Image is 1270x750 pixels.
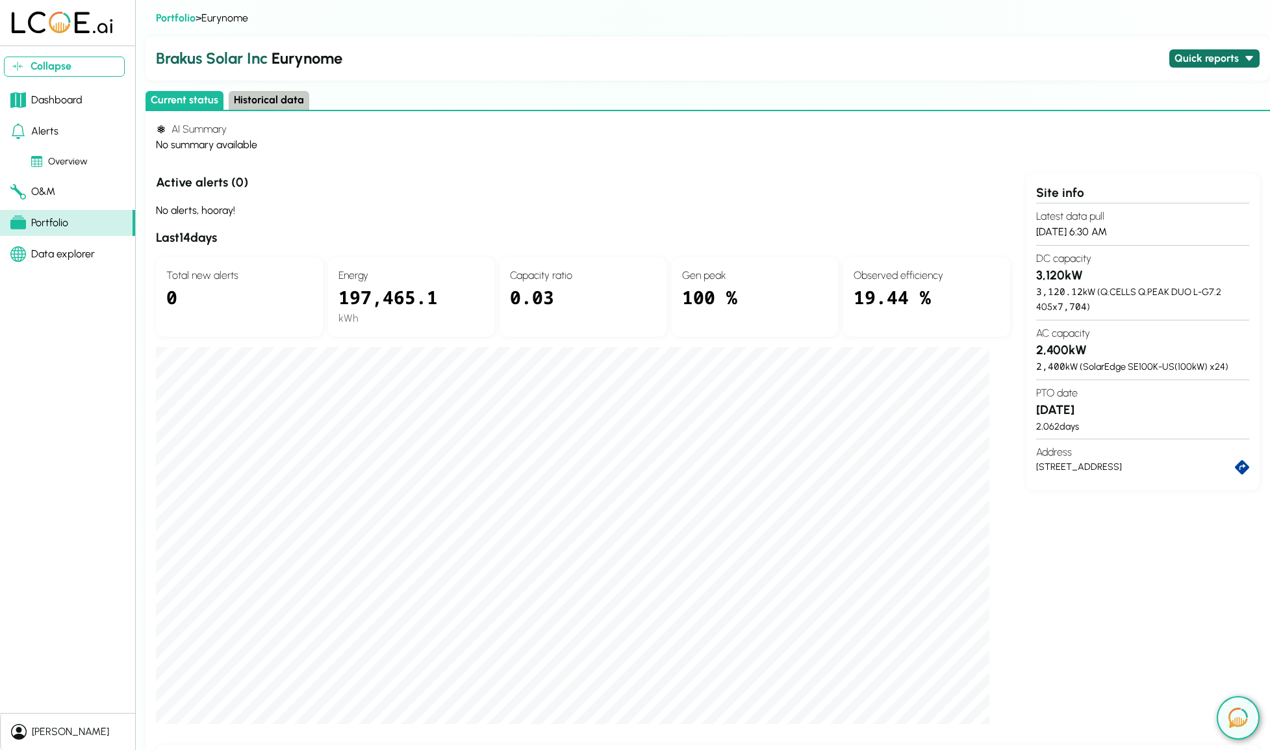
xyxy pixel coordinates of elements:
div: 197,465.1 [338,283,485,311]
span: 24 [1215,361,1225,372]
h2: Eurynome [156,47,1164,70]
h4: AI Summary [156,122,1260,137]
h3: Active alerts ( 0 ) [156,174,1010,192]
div: kW ( Q.CELLS Q.PEAK DUO L-G7.2 405 x ) [1036,285,1249,314]
div: Site info [1036,184,1249,203]
span: Brakus Solar Inc [156,49,268,68]
h4: Capacity ratio [510,268,656,283]
h4: AC capacity [1036,326,1249,341]
div: [STREET_ADDRESS] [1036,460,1235,474]
div: kWh [338,311,485,326]
div: 0.03 [510,283,656,326]
h4: Total new alerts [166,268,312,283]
div: > Eurynome [156,10,1260,26]
h4: Observed efficiency [854,268,1000,283]
h3: 2,400 kW [1036,341,1249,360]
img: open chat [1228,708,1248,728]
div: Alerts [10,123,58,139]
h3: Last 14 days [156,229,1010,248]
div: kW ( SolarEdge SE100K-US ( 100 kW) x ) [1036,359,1249,374]
div: No alerts, hooray! [156,203,1010,218]
div: 19.44 % [854,283,1000,326]
span: 2,400 [1036,360,1065,372]
h3: [DATE] [1036,401,1249,420]
div: Data explorer [10,246,95,262]
div: 2,062 days [1036,420,1249,434]
div: O&M [10,184,55,200]
h3: 3,120 kW [1036,266,1249,285]
section: [DATE] 6:30 AM [1036,203,1249,245]
div: [PERSON_NAME] [32,724,109,740]
div: No summary available [156,137,1260,153]
a: Portfolio [156,12,196,24]
h4: Energy [338,268,485,283]
div: Dashboard [10,92,83,108]
div: 0 [166,283,312,326]
button: Current status [146,91,223,110]
a: directions [1235,460,1249,474]
div: 100 % [682,283,828,326]
div: Portfolio [10,215,68,231]
h4: Address [1036,445,1249,460]
h4: DC capacity [1036,251,1249,266]
div: Overview [31,155,88,169]
h4: Gen peak [682,268,828,283]
button: Quick reports [1169,49,1260,68]
h4: Latest data pull [1036,209,1249,224]
button: Collapse [4,57,125,77]
h4: PTO date [1036,385,1249,401]
button: Historical data [229,91,309,110]
div: Select page state [146,91,1270,111]
span: 3,120.12 [1036,285,1083,298]
span: 7,704 [1058,300,1087,313]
